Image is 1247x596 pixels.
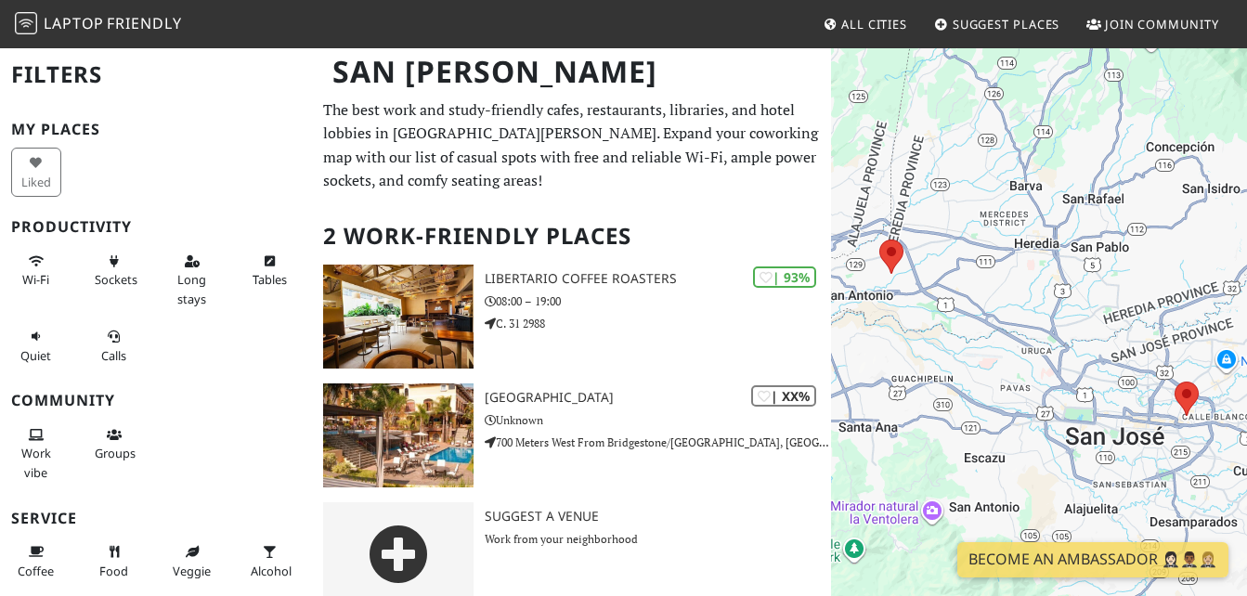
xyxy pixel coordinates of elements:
[245,246,295,295] button: Tables
[99,563,128,579] span: Food
[89,246,139,295] button: Sockets
[323,383,474,487] img: Costa Rica Marriott Hotel Hacienda Belen
[312,383,832,487] a: Costa Rica Marriott Hotel Hacienda Belen | XX% [GEOGRAPHIC_DATA] Unknown 700 Meters West From Bri...
[167,246,217,314] button: Long stays
[953,16,1060,32] span: Suggest Places
[485,390,831,406] h3: [GEOGRAPHIC_DATA]
[173,563,211,579] span: Veggie
[323,208,821,265] h2: 2 Work-Friendly Places
[11,121,301,138] h3: My Places
[89,537,139,586] button: Food
[95,271,137,288] span: Power sockets
[101,347,126,364] span: Video/audio calls
[89,420,139,469] button: Groups
[167,537,217,586] button: Veggie
[11,46,301,103] h2: Filters
[485,315,831,332] p: C. 31 2988
[485,411,831,429] p: Unknown
[253,271,287,288] span: Work-friendly tables
[177,271,206,306] span: Long stays
[11,510,301,527] h3: Service
[753,266,816,288] div: | 93%
[751,385,816,407] div: | XX%
[485,434,831,451] p: 700 Meters West From Bridgestone/[GEOGRAPHIC_DATA], [GEOGRAPHIC_DATA]
[15,12,37,34] img: LaptopFriendly
[312,265,832,369] a: Libertario Coffee Roasters | 93% Libertario Coffee Roasters 08:00 – 19:00 C. 31 2988
[957,542,1228,577] a: Become an Ambassador 🤵🏻‍♀️🤵🏾‍♂️🤵🏼‍♀️
[485,530,831,548] p: Work from your neighborhood
[11,420,61,487] button: Work vibe
[11,537,61,586] button: Coffee
[318,46,828,97] h1: San [PERSON_NAME]
[11,246,61,295] button: Wi-Fi
[11,218,301,236] h3: Productivity
[15,8,182,41] a: LaptopFriendly LaptopFriendly
[18,563,54,579] span: Coffee
[107,13,181,33] span: Friendly
[11,321,61,370] button: Quiet
[485,271,831,287] h3: Libertario Coffee Roasters
[485,509,831,525] h3: Suggest a Venue
[251,563,292,579] span: Alcohol
[841,16,907,32] span: All Cities
[323,98,821,193] p: The best work and study-friendly cafes, restaurants, libraries, and hotel lobbies in [GEOGRAPHIC_...
[1105,16,1219,32] span: Join Community
[22,271,49,288] span: Stable Wi-Fi
[20,347,51,364] span: Quiet
[21,445,51,480] span: People working
[89,321,139,370] button: Calls
[1079,7,1227,41] a: Join Community
[323,265,474,369] img: Libertario Coffee Roasters
[245,537,295,586] button: Alcohol
[485,292,831,310] p: 08:00 – 19:00
[95,445,136,461] span: Group tables
[44,13,104,33] span: Laptop
[11,392,301,409] h3: Community
[815,7,915,41] a: All Cities
[927,7,1068,41] a: Suggest Places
